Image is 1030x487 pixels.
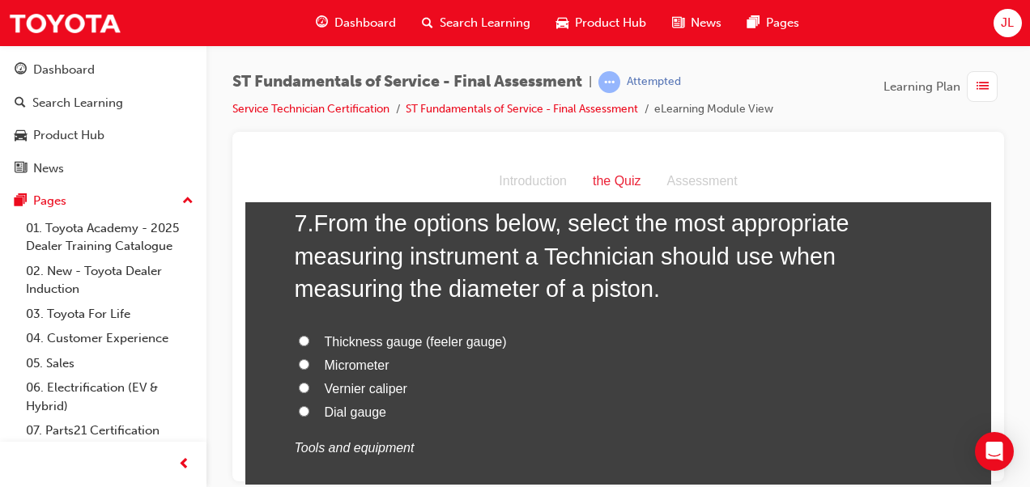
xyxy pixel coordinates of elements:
a: News [6,154,200,184]
a: Service Technician Certification [232,102,389,116]
span: Dashboard [334,14,396,32]
a: ST Fundamentals of Service - Final Assessment [406,102,638,116]
a: 05. Sales [19,351,200,376]
span: pages-icon [15,194,27,209]
div: News [33,159,64,178]
a: 04. Customer Experience [19,326,200,351]
span: car-icon [556,13,568,33]
div: Search Learning [32,94,123,112]
span: up-icon [182,191,194,212]
span: | [589,73,592,91]
h2: 7 . [49,46,697,144]
span: Pages [766,14,799,32]
span: search-icon [422,13,433,33]
button: Pages [6,186,200,216]
a: Product Hub [6,121,200,150]
span: Product Hub [575,14,646,32]
em: Tools and equipment [49,280,169,294]
div: Pages [33,192,66,210]
span: prev-icon [178,455,190,475]
span: news-icon [672,13,684,33]
button: Learning Plan [883,71,1004,102]
span: Thickness gauge (feeler gauge) [79,174,262,188]
div: Assessment [409,9,505,32]
a: guage-iconDashboard [303,6,409,40]
span: pages-icon [747,13,760,33]
span: From the options below, select the most appropriate measuring instrument a Technician should use ... [49,49,604,141]
span: learningRecordVerb_ATTEMPT-icon [598,71,620,93]
span: JL [1001,14,1014,32]
input: Thickness gauge (feeler gauge) [53,175,64,185]
span: Micrometer [79,197,144,211]
span: Search Learning [440,14,530,32]
div: Attempted [627,74,681,90]
a: Search Learning [6,88,200,118]
span: Dial gauge [79,244,142,258]
a: news-iconNews [659,6,734,40]
span: news-icon [15,162,27,176]
button: JL [994,9,1022,37]
a: pages-iconPages [734,6,812,40]
a: car-iconProduct Hub [543,6,659,40]
input: Dial gauge [53,245,64,256]
span: list-icon [977,77,989,97]
span: Vernier caliper [79,221,162,235]
a: 06. Electrification (EV & Hybrid) [19,375,200,418]
li: eLearning Module View [654,100,773,119]
div: Dashboard [33,61,95,79]
div: Open Intercom Messenger [975,432,1014,471]
button: DashboardSearch LearningProduct HubNews [6,52,200,186]
span: car-icon [15,129,27,143]
div: Product Hub [33,126,104,145]
span: Learning Plan [883,78,960,96]
span: search-icon [15,96,26,111]
a: 02. New - Toyota Dealer Induction [19,259,200,302]
div: Introduction [240,9,334,32]
span: News [691,14,721,32]
input: Micrometer [53,198,64,209]
a: search-iconSearch Learning [409,6,543,40]
a: 03. Toyota For Life [19,302,200,327]
span: guage-icon [15,63,27,78]
a: 01. Toyota Academy - 2025 Dealer Training Catalogue [19,216,200,259]
span: guage-icon [316,13,328,33]
div: the Quiz [334,9,409,32]
span: ST Fundamentals of Service - Final Assessment [232,73,582,91]
a: 07. Parts21 Certification [19,418,200,443]
input: Vernier caliper [53,222,64,232]
a: Dashboard [6,55,200,85]
img: Trak [8,5,121,41]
